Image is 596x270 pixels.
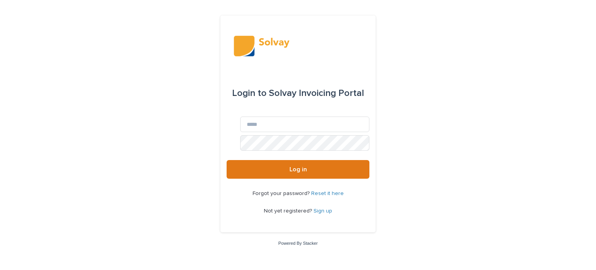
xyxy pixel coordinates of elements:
span: Login to [232,89,267,98]
img: ED0IkcNQHGZZMpCVrDht [234,34,362,57]
div: Solvay Invoicing Portal [232,82,364,104]
button: Log in [227,160,369,179]
a: Reset it here [311,191,344,196]
span: Not yet registered? [264,208,314,214]
a: Powered By Stacker [278,241,317,246]
span: Forgot your password? [253,191,311,196]
a: Sign up [314,208,332,214]
span: Log in [289,166,307,172]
